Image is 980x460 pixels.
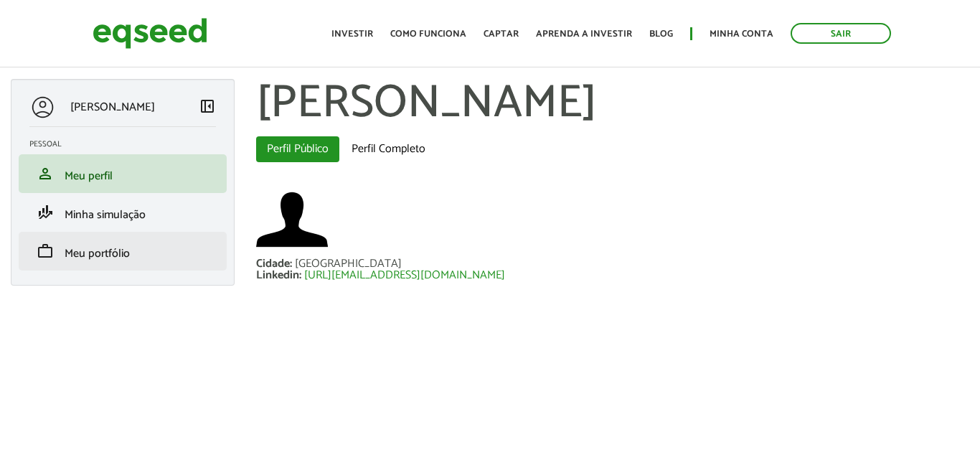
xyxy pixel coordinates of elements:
h2: Pessoal [29,140,227,149]
span: left_panel_close [199,98,216,115]
div: Cidade [256,258,295,270]
a: Ver perfil do usuário. [256,184,328,255]
a: Captar [484,29,519,39]
span: : [290,254,292,273]
span: Meu perfil [65,166,113,186]
div: Linkedin [256,270,304,281]
a: Como funciona [390,29,466,39]
a: Minha conta [710,29,773,39]
span: finance_mode [37,204,54,221]
a: personMeu perfil [29,165,216,182]
a: finance_modeMinha simulação [29,204,216,221]
span: work [37,243,54,260]
a: Aprenda a investir [536,29,632,39]
li: Meu perfil [19,154,227,193]
a: Perfil Público [256,136,339,162]
a: [URL][EMAIL_ADDRESS][DOMAIN_NAME] [304,270,505,281]
li: Minha simulação [19,193,227,232]
a: Investir [331,29,373,39]
li: Meu portfólio [19,232,227,271]
p: [PERSON_NAME] [70,100,155,114]
a: Perfil Completo [341,136,436,162]
h1: [PERSON_NAME] [256,79,970,129]
a: Blog [649,29,673,39]
a: Colapsar menu [199,98,216,118]
span: Meu portfólio [65,244,130,263]
span: Minha simulação [65,205,146,225]
img: Foto de Maristela Tavares Nogueira [256,184,328,255]
a: workMeu portfólio [29,243,216,260]
div: [GEOGRAPHIC_DATA] [295,258,402,270]
a: Sair [791,23,891,44]
span: person [37,165,54,182]
span: : [299,266,301,285]
img: EqSeed [93,14,207,52]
